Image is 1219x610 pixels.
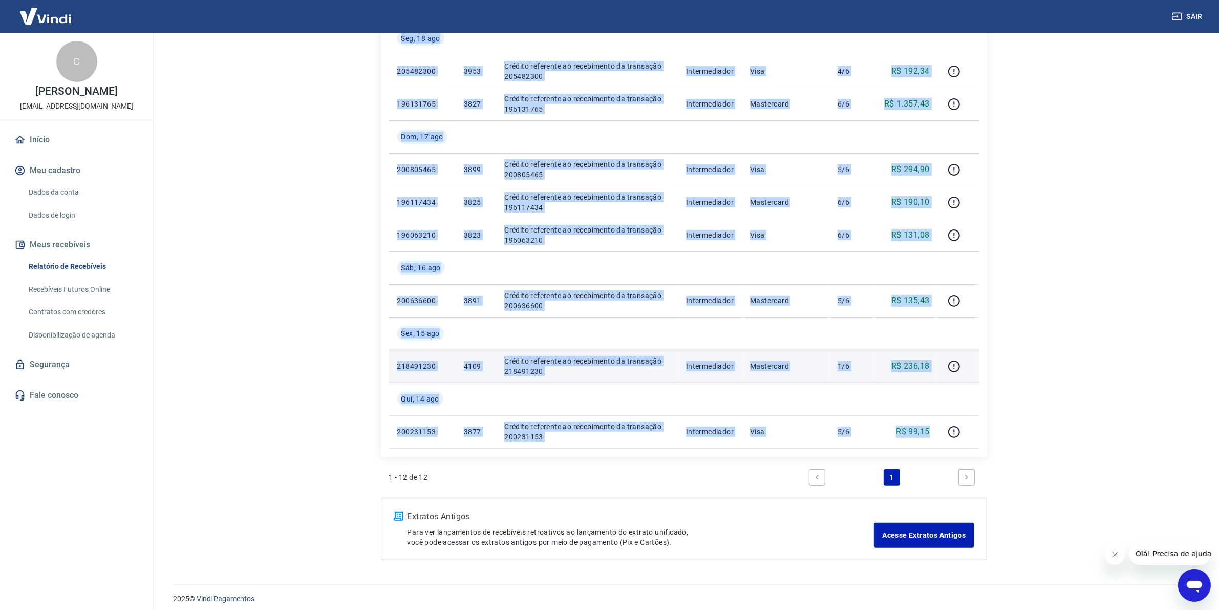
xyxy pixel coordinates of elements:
[464,427,488,437] p: 3877
[389,472,428,482] p: 1 - 12 de 12
[397,164,447,175] p: 200805465
[35,86,117,97] p: [PERSON_NAME]
[464,230,488,240] p: 3823
[686,361,734,371] p: Intermediador
[686,99,734,109] p: Intermediador
[397,99,447,109] p: 196131765
[686,197,734,207] p: Intermediador
[838,361,868,371] p: 1/6
[20,101,133,112] p: [EMAIL_ADDRESS][DOMAIN_NAME]
[686,427,734,437] p: Intermediador
[686,296,734,306] p: Intermediador
[464,361,488,371] p: 4109
[686,66,734,76] p: Intermediador
[891,163,930,176] p: R$ 294,90
[504,159,670,180] p: Crédito referente ao recebimento da transação 200805465
[750,66,821,76] p: Visa
[464,66,488,76] p: 3953
[896,426,929,438] p: R$ 99,15
[401,132,443,142] span: Dom, 17 ago
[12,159,141,182] button: Meu cadastro
[958,469,975,486] a: Next page
[1129,542,1211,565] iframe: Mensagem da empresa
[504,94,670,114] p: Crédito referente ao recebimento da transação 196131765
[750,296,821,306] p: Mastercard
[397,197,447,207] p: 196117434
[1105,544,1125,565] iframe: Fechar mensagem
[838,66,868,76] p: 4/6
[750,99,821,109] p: Mastercard
[464,197,488,207] p: 3825
[504,225,670,245] p: Crédito referente ao recebimento da transação 196063210
[838,197,868,207] p: 6/6
[397,427,447,437] p: 200231153
[750,197,821,207] p: Mastercard
[408,527,874,548] p: Para ver lançamentos de recebíveis retroativos ao lançamento do extrato unificado, você pode aces...
[25,256,141,277] a: Relatório de Recebíveis
[397,66,447,76] p: 205482300
[838,99,868,109] p: 6/6
[750,164,821,175] p: Visa
[12,129,141,151] a: Início
[1170,7,1207,26] button: Sair
[6,7,86,15] span: Olá! Precisa de ajuda?
[838,230,868,240] p: 6/6
[173,594,1194,604] p: 2025 ©
[504,290,670,311] p: Crédito referente ao recebimento da transação 200636600
[12,1,79,32] img: Vindi
[838,427,868,437] p: 5/6
[504,422,670,442] p: Crédito referente ao recebimento da transação 200231153
[838,296,868,306] p: 5/6
[408,511,874,523] p: Extratos Antigos
[464,296,488,306] p: 3891
[891,229,930,241] p: R$ 131,08
[25,325,141,346] a: Disponibilização de agenda
[874,523,974,548] a: Acesse Extratos Antigos
[397,296,447,306] p: 200636600
[464,164,488,175] p: 3899
[464,99,488,109] p: 3827
[25,205,141,226] a: Dados de login
[401,263,441,273] span: Sáb, 16 ago
[1178,569,1211,602] iframe: Botão para abrir a janela de mensagens
[686,164,734,175] p: Intermediador
[197,595,254,603] a: Vindi Pagamentos
[891,295,930,307] p: R$ 135,43
[504,192,670,213] p: Crédito referente ao recebimento da transação 196117434
[504,356,670,376] p: Crédito referente ao recebimento da transação 218491230
[397,230,447,240] p: 196063210
[394,512,403,521] img: ícone
[25,279,141,300] a: Recebíveis Futuros Online
[401,33,440,44] span: Seg, 18 ago
[884,469,900,486] a: Page 1 is your current page
[401,328,440,339] span: Sex, 15 ago
[25,182,141,203] a: Dados da conta
[884,98,929,110] p: R$ 1.357,43
[56,41,97,82] div: C
[401,394,439,404] span: Qui, 14 ago
[809,469,825,486] a: Previous page
[12,234,141,256] button: Meus recebíveis
[891,196,930,208] p: R$ 190,10
[750,361,821,371] p: Mastercard
[397,361,447,371] p: 218491230
[750,230,821,240] p: Visa
[838,164,868,175] p: 5/6
[686,230,734,240] p: Intermediador
[891,360,930,372] p: R$ 236,18
[25,302,141,323] a: Contratos com credores
[750,427,821,437] p: Visa
[12,384,141,407] a: Fale conosco
[891,65,930,77] p: R$ 192,34
[504,61,670,81] p: Crédito referente ao recebimento da transação 205482300
[12,353,141,376] a: Segurança
[805,465,979,490] ul: Pagination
